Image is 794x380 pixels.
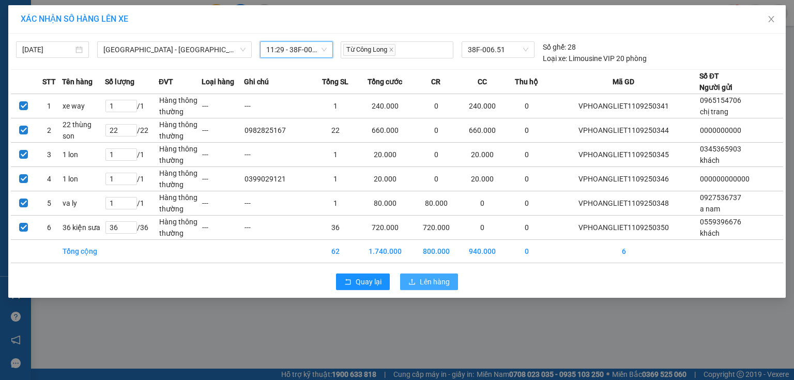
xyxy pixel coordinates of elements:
div: 28 [543,41,576,53]
td: --- [202,94,245,118]
td: --- [202,167,245,191]
td: 1 [314,191,357,216]
span: close [389,47,394,52]
td: 0 [506,118,548,143]
td: 1 [37,94,63,118]
td: 0 [413,118,459,143]
td: --- [244,143,314,167]
span: CR [431,76,440,87]
span: Loại hàng [202,76,234,87]
td: Hàng thông thường [159,143,202,167]
td: Hàng thông thường [159,118,202,143]
td: VPHOANGLIET1109250341 [548,94,699,118]
span: Hà Nội - Hà Tĩnh [103,42,246,57]
td: 0 [460,191,506,216]
span: STT [42,76,56,87]
span: 0965154706 [700,96,741,104]
td: xe way [62,94,105,118]
td: 0 [506,216,548,240]
td: Hàng thông thường [159,94,202,118]
td: 1.740.000 [357,240,413,263]
td: / 22 [105,118,159,143]
button: uploadLên hàng [400,273,458,290]
td: 1 lon [62,143,105,167]
td: 1 lon [62,167,105,191]
td: --- [202,216,245,240]
td: Hàng thông thường [159,191,202,216]
td: 720.000 [413,216,459,240]
td: 660.000 [357,118,413,143]
td: 0 [506,240,548,263]
td: / 36 [105,216,159,240]
td: 5 [37,191,63,216]
span: Mã GD [613,76,634,87]
td: 6 [548,240,699,263]
td: 0 [413,167,459,191]
td: 0 [413,143,459,167]
td: 80.000 [357,191,413,216]
td: 800.000 [413,240,459,263]
td: --- [244,191,314,216]
td: 940.000 [460,240,506,263]
td: 0399029121 [244,167,314,191]
span: Lên hàng [420,276,450,287]
td: 20.000 [460,143,506,167]
span: a nam [700,205,720,213]
span: Tên hàng [62,76,93,87]
td: VPHOANGLIET1109250344 [548,118,699,143]
td: / 1 [105,191,159,216]
input: 11/09/2025 [22,44,73,55]
td: --- [244,94,314,118]
span: Tổng SL [322,76,348,87]
span: 0345365903 [700,145,741,153]
span: close [767,15,775,23]
td: 240.000 [460,94,506,118]
td: 3 [37,143,63,167]
td: 0 [413,94,459,118]
td: VPHOANGLIET1109250350 [548,216,699,240]
td: 0 [506,191,548,216]
td: 62 [314,240,357,263]
span: Từ Công Long [343,44,395,56]
td: 36 [314,216,357,240]
span: 0927536737 [700,193,741,202]
div: Số ĐT Người gửi [699,70,732,93]
span: Số ghế: [543,41,566,53]
span: rollback [344,278,352,286]
td: 1 [314,94,357,118]
td: 4 [37,167,63,191]
td: VPHOANGLIET1109250346 [548,167,699,191]
span: Ghi chú [244,76,269,87]
td: 6 [37,216,63,240]
span: upload [408,278,416,286]
td: 22 [314,118,357,143]
td: --- [202,118,245,143]
td: Hàng thông thường [159,167,202,191]
td: va ly [62,191,105,216]
td: 20.000 [357,167,413,191]
td: 660.000 [460,118,506,143]
span: 000000000000 [700,175,750,183]
td: Tổng cộng [62,240,105,263]
span: Loại xe: [543,53,567,64]
span: Thu hộ [515,76,538,87]
td: Hàng thông thường [159,216,202,240]
span: ĐVT [159,76,173,87]
td: 0 [506,143,548,167]
span: 38F-006.51 [468,42,528,57]
span: Quay lại [356,276,381,287]
td: 0982825167 [244,118,314,143]
td: 1 [314,143,357,167]
td: / 1 [105,167,159,191]
span: Số lượng [105,76,134,87]
td: 0 [506,167,548,191]
td: --- [202,143,245,167]
span: chị trang [700,108,728,116]
span: 11:29 - 38F-006.51 [266,42,327,57]
td: 0 [506,94,548,118]
td: --- [202,191,245,216]
span: Tổng cước [368,76,402,87]
td: 1 [314,167,357,191]
td: 22 thùng son [62,118,105,143]
span: 0000000000 [700,126,741,134]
